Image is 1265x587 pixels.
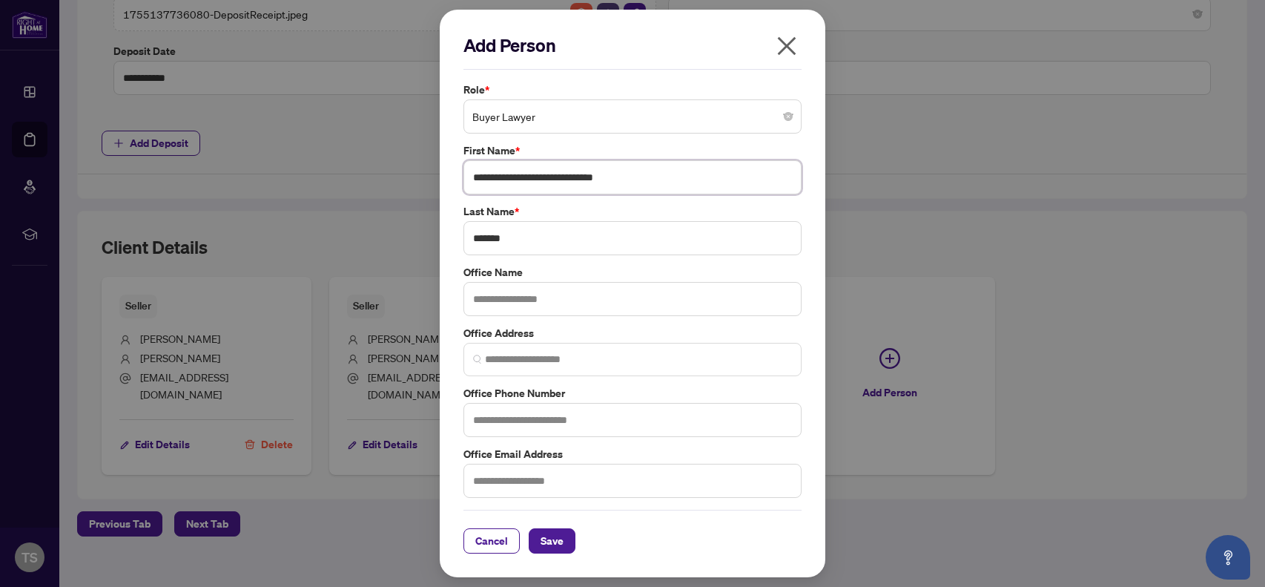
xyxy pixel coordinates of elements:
[529,528,575,554] button: Save
[463,33,802,57] h2: Add Person
[463,203,802,220] label: Last Name
[39,39,245,50] div: Domain: [PERSON_NAME][DOMAIN_NAME]
[24,39,36,50] img: website_grey.svg
[473,355,482,364] img: search_icon
[24,24,36,36] img: logo_orange.svg
[463,528,520,554] button: Cancel
[164,88,250,97] div: Keywords by Traffic
[463,446,802,462] label: Office Email Address
[1206,535,1250,580] button: Open asap
[463,264,802,281] label: Office Name
[463,82,802,98] label: Role
[463,142,802,159] label: First Name
[56,88,133,97] div: Domain Overview
[472,102,793,131] span: Buyer Lawyer
[40,86,52,98] img: tab_domain_overview_orange.svg
[463,325,802,341] label: Office Address
[148,86,159,98] img: tab_keywords_by_traffic_grey.svg
[784,112,793,121] span: close-circle
[541,529,564,553] span: Save
[42,24,73,36] div: v 4.0.25
[463,385,802,401] label: Office Phone Number
[775,34,799,58] span: close
[475,529,508,553] span: Cancel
